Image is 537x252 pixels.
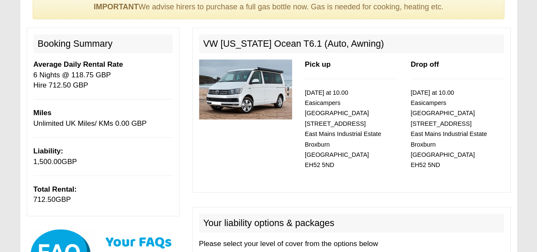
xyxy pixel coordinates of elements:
small: [DATE] at 10.00 Easicampers [GEOGRAPHIC_DATA] [STREET_ADDRESS] East Mains Industrial Estate Broxb... [305,89,381,169]
b: Miles [34,109,52,117]
p: 6 Nights @ 118.75 GBP Hire 712.50 GBP [34,59,173,91]
p: Unlimited UK Miles/ KMs 0.00 GBP [34,108,173,129]
span: 1,500.00 [34,158,62,166]
b: Total Rental: [34,185,77,193]
strong: IMPORTANT [94,3,139,11]
h2: Booking Summary [34,34,173,53]
span: 712.50 [34,195,56,204]
b: Pick up [305,60,331,68]
b: Average Daily Rental Rate [34,60,123,68]
small: [DATE] at 10.00 Easicampers [GEOGRAPHIC_DATA] [STREET_ADDRESS] East Mains Industrial Estate Broxb... [410,89,487,169]
h2: Your liability options & packages [199,214,504,232]
img: 315.jpg [199,59,292,119]
p: GBP [34,146,173,167]
b: Liability: [34,147,63,155]
h2: VW [US_STATE] Ocean T6.1 (Auto, Awning) [199,34,504,53]
b: Drop off [410,60,439,68]
p: Please select your level of cover from the options below [199,239,504,249]
p: GBP [34,184,173,205]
